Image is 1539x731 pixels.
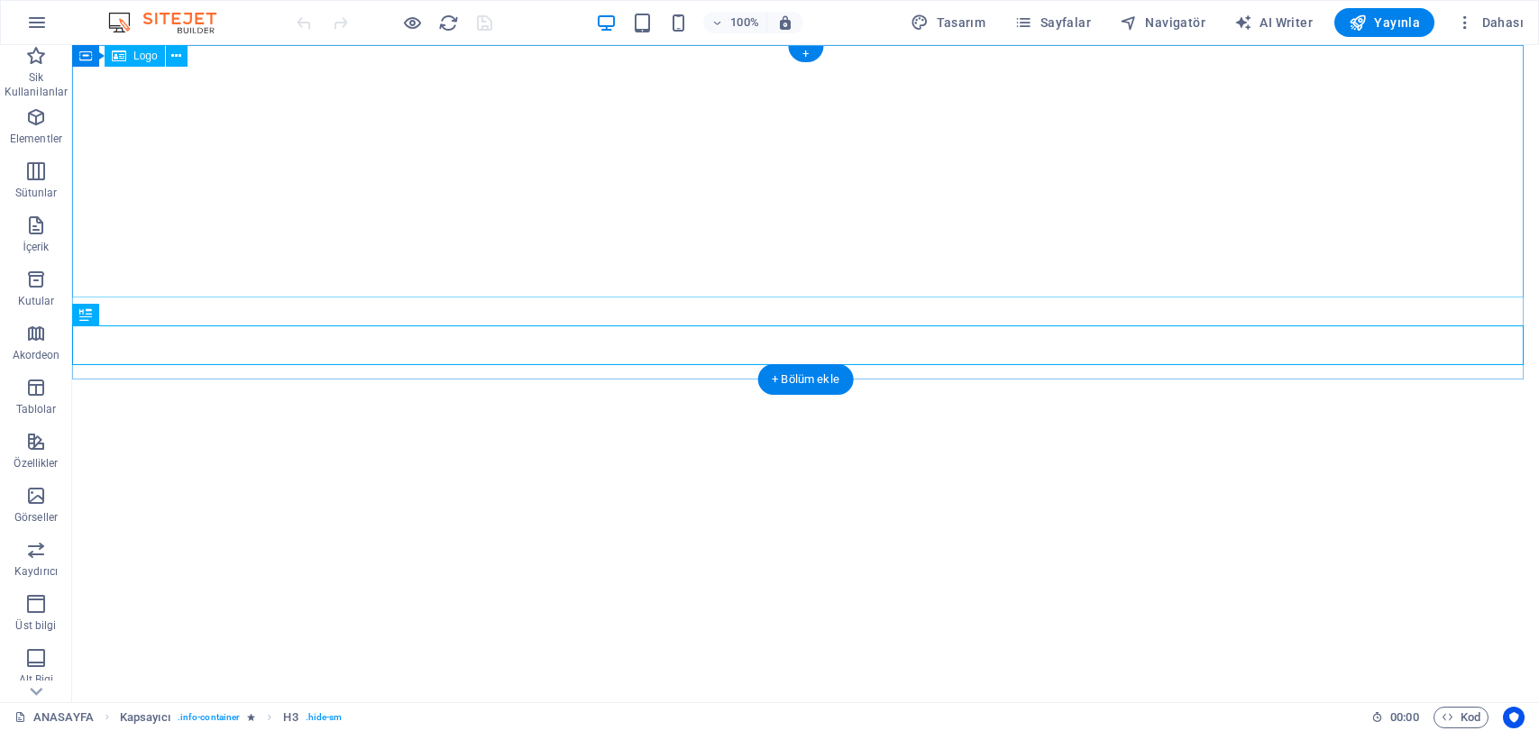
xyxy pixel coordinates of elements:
i: Yeniden boyutlandırmada yakınlaştırma düzeyini seçilen cihaza uyacak şekilde otomatik olarak ayarla. [777,14,793,31]
button: Sayfalar [1007,8,1098,37]
p: Kaydırıcı [14,564,58,579]
i: Sayfayı yeniden yükleyin [438,13,459,33]
button: Navigatör [1113,8,1213,37]
button: Yayınla [1334,8,1434,37]
span: Dahası [1456,14,1524,32]
div: + Bölüm ekle [757,364,854,395]
span: Navigatör [1120,14,1205,32]
p: İçerik [23,240,49,254]
img: Editor Logo [104,12,239,33]
button: reload [437,12,459,33]
p: Akordeon [13,348,60,362]
p: Sütunlar [15,186,58,200]
h6: 100% [730,12,759,33]
div: Tasarım (Ctrl+Alt+Y) [903,8,993,37]
button: 100% [703,12,767,33]
p: Üst bilgi [15,618,56,633]
span: Seçmek için tıkla. Düzenlemek için çift tıkla [283,707,298,728]
button: Tasarım [903,8,993,37]
span: Yayınla [1349,14,1420,32]
span: : [1403,710,1406,724]
button: AI Writer [1227,8,1320,37]
p: Alt Bigi [19,672,54,687]
span: 00 00 [1390,707,1418,728]
p: Elementler [10,132,62,146]
nav: breadcrumb [120,707,342,728]
button: Usercentrics [1503,707,1525,728]
p: Tablolar [16,402,57,416]
span: Logo [133,50,158,61]
button: Ön izleme modundan çıkıp düzenlemeye devam etmek için buraya tıklayın [401,12,423,33]
span: AI Writer [1234,14,1313,32]
a: Seçimi iptal etmek için tıkla. Sayfaları açmak için çift tıkla [14,707,94,728]
span: Kod [1442,707,1480,728]
h6: Oturum süresi [1371,707,1419,728]
button: Dahası [1449,8,1531,37]
span: Sayfalar [1014,14,1091,32]
p: Özellikler [14,456,58,471]
span: . info-container [178,707,240,728]
button: Kod [1434,707,1489,728]
div: + [788,46,823,62]
span: Tasarım [911,14,985,32]
i: Element bir animasyon içeriyor [247,712,255,722]
p: Görseller [14,510,58,525]
p: Kutular [18,294,55,308]
span: . hide-sm [306,707,343,728]
span: Seçmek için tıkla. Düzenlemek için çift tıkla [120,707,170,728]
